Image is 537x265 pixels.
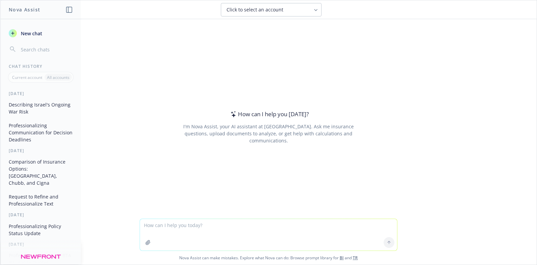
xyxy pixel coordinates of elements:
p: All accounts [47,75,69,80]
button: Describing Israel's Ongoing War Risk [6,99,76,117]
input: Search chats [19,45,73,54]
button: Comparison of Insurance Options: [GEOGRAPHIC_DATA], Chubb, and Cigna [6,156,76,188]
span: Click to select an account [227,6,283,13]
div: [DATE] [1,212,81,218]
a: TR [353,255,358,261]
div: How can I help you [DATE]? [229,110,309,119]
div: I'm Nova Assist, your AI assistant at [GEOGRAPHIC_DATA]. Ask me insurance questions, upload docum... [174,123,363,144]
h1: Nova Assist [9,6,40,13]
div: [DATE] [1,241,81,247]
span: New chat [19,30,42,37]
div: Chat History [1,63,81,69]
span: Nova Assist can make mistakes. Explore what Nova can do: Browse prompt library for and [3,251,534,265]
p: Current account [12,75,42,80]
button: Professionalizing Communication for Decision Deadlines [6,120,76,145]
button: Professionalizing Policy Status Update [6,221,76,239]
div: [DATE] [1,148,81,153]
div: [DATE] [1,91,81,96]
a: BI [340,255,344,261]
button: Request to Refine and Professionalize Text [6,191,76,209]
button: Click to select an account [221,3,322,16]
button: New chat [6,27,76,39]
